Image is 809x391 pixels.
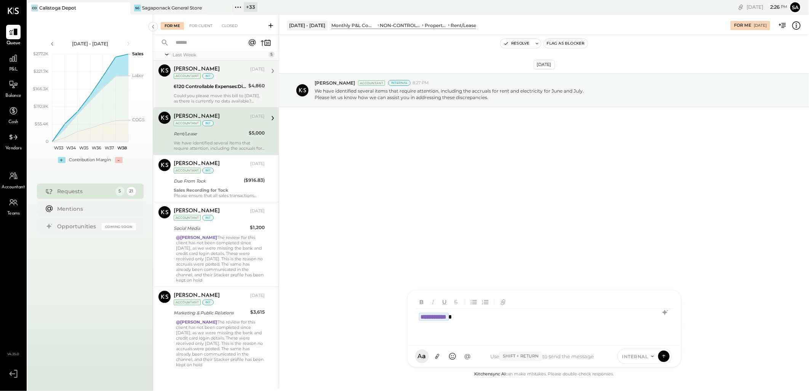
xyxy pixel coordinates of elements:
strong: Sales Recording for Tock [174,187,228,193]
div: 5 [269,51,275,58]
div: Please ensure that all sales transactions related to Tock are accurately recorded. We appreciate ... [174,187,265,198]
div: Internal [388,80,411,86]
text: Labor [132,73,144,78]
div: Last Week [173,51,267,58]
div: Sagaponack General Store [142,5,202,11]
button: Aa [415,349,429,363]
div: Social Media [174,224,248,232]
div: [PERSON_NAME] [174,113,220,120]
span: Teams [7,210,20,217]
button: Underline [440,296,449,307]
div: 6120 Controllable Expenses:Direct Operating Expenses:Cleaning Services [174,83,246,90]
strong: @[PERSON_NAME] [176,235,217,240]
text: W33 [54,145,63,151]
div: $1,200 [250,224,265,231]
div: [PERSON_NAME] [174,207,220,215]
div: Accountant [174,73,201,79]
span: a [422,353,426,360]
span: Accountant [2,184,25,191]
div: Contribution Margin [69,157,111,163]
text: $166.3K [33,86,48,91]
a: Balance [0,77,26,99]
span: Shift + Return [499,352,542,361]
div: Opportunities [58,223,98,230]
button: Strikethrough [451,296,461,307]
div: int [202,120,214,126]
text: $55.4K [35,121,48,127]
div: For Me [161,22,184,30]
div: Could you please move this bill to [DATE], as there is currently no data available? Additionally,... [174,93,265,104]
div: For Me [734,22,751,29]
div: Accountant [358,80,385,86]
text: W34 [66,145,76,151]
div: Rent/Lease [174,130,246,138]
a: Vendors [0,130,26,152]
div: ($916.83) [244,176,265,184]
div: CD [31,5,38,11]
div: + [58,157,66,163]
span: Vendors [5,145,22,152]
text: 0 [46,139,48,144]
span: P&L [9,66,18,73]
div: [PERSON_NAME] [174,292,220,300]
span: INTERNAL [622,353,648,360]
div: NON-CONTROLLABLE EXPENSES [380,22,421,29]
div: Accountant [174,120,201,126]
div: Accountant [174,215,201,221]
div: $5,000 [249,129,265,137]
div: Closed [218,22,241,30]
div: [DATE] [747,3,787,11]
button: Bold [417,296,427,307]
a: P&L [0,51,26,73]
div: Use to send the message [475,352,610,361]
div: [DATE] - [DATE] [287,21,328,30]
div: [DATE] [250,208,265,214]
div: Requests [58,187,112,195]
div: Accountant [174,168,201,173]
div: [PERSON_NAME] [174,160,220,168]
text: W36 [92,145,101,151]
p: We have identified several items that require attention, including the accruals for rent and elec... [315,88,584,101]
div: [DATE] - [DATE] [58,40,123,47]
div: [PERSON_NAME] [174,66,220,73]
div: [DATE] [534,60,555,69]
text: Sales [132,51,144,56]
span: 8:27 PM [412,80,429,86]
div: [DATE] [754,23,767,28]
div: For Client [185,22,216,30]
div: Due From Tock [174,177,241,185]
div: int [202,168,214,173]
strong: @[PERSON_NAME] [176,319,217,325]
text: W35 [79,145,88,151]
button: Ordered List [480,296,490,307]
text: COGS [132,117,145,123]
div: int [202,215,214,221]
div: int [202,73,214,79]
div: [DATE] [250,161,265,167]
span: Queue [6,40,21,47]
text: $110.9K [34,104,48,109]
div: We have identified several items that require attention, including the accruals for rent and elec... [174,140,265,151]
div: copy link [737,3,745,11]
div: + 33 [244,2,257,12]
a: Queue [0,25,26,47]
button: @ [461,349,475,363]
div: Property Expenses [425,22,447,29]
div: SG [134,5,141,11]
button: Flag as Blocker [544,39,588,48]
div: [DATE] [250,293,265,299]
text: $221.7K [34,69,48,74]
text: W37 [105,145,114,151]
button: Italic [428,296,438,307]
div: $3,615 [250,308,265,316]
span: Balance [5,93,21,99]
span: Cash [8,119,18,126]
text: W38 [117,145,126,151]
div: Mentions [58,205,132,213]
div: Coming Soon [102,223,136,230]
div: Calistoga Depot [39,5,76,11]
div: int [202,300,214,305]
button: Sa [789,1,801,13]
div: The review for this client has not been completed since [DATE], as we were missing the bank and c... [176,235,265,283]
div: Monthly P&L Comparison [331,22,376,29]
